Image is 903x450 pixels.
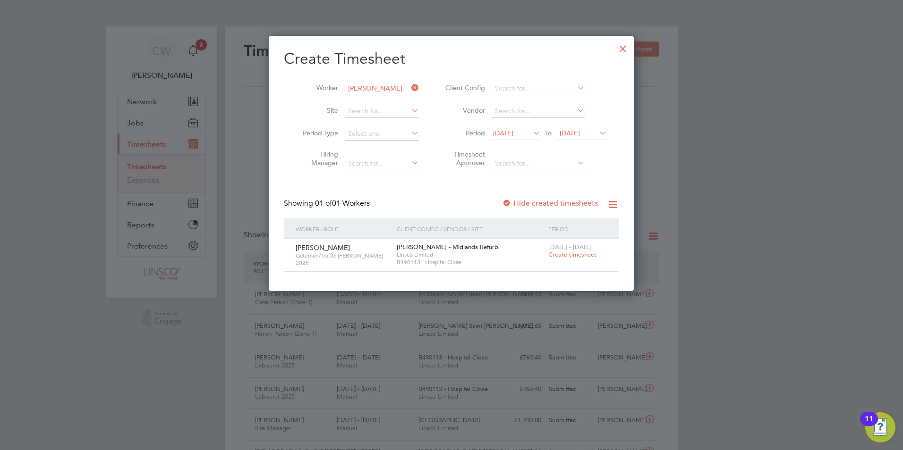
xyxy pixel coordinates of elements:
input: Search for... [492,105,585,118]
span: Linsco Limited [397,251,544,258]
span: To [542,127,554,139]
label: Timesheet Approver [443,150,485,167]
h2: Create Timesheet [284,49,619,69]
span: [PERSON_NAME] [296,243,350,252]
input: Search for... [345,105,419,118]
label: Period [443,129,485,137]
input: Search for... [345,82,419,95]
button: Open Resource Center, 11 new notifications [865,412,895,442]
label: Client Config [443,83,485,92]
label: Worker [296,83,338,92]
input: Select one [345,127,419,141]
label: Vendor [443,106,485,115]
span: Gateman/Traffic [PERSON_NAME] 2025 [296,252,390,267]
span: [DATE] [493,129,513,137]
input: Search for... [492,157,585,170]
div: Showing [284,199,372,208]
label: Hide created timesheets [502,199,598,208]
span: Create timesheet [548,250,596,258]
input: Search for... [492,82,585,95]
label: Hiring Manager [296,150,338,167]
span: 01 Workers [315,199,370,208]
span: [PERSON_NAME] - Midlands Refurb [397,243,498,251]
div: Period [546,218,609,240]
div: 11 [865,419,873,431]
div: Client Config / Vendor / Site [394,218,546,240]
label: Site [296,106,338,115]
span: [DATE] [560,129,580,137]
div: Worker / Role [293,218,394,240]
label: Period Type [296,129,338,137]
span: 01 of [315,199,332,208]
input: Search for... [345,157,419,170]
span: [DATE] - [DATE] [548,243,592,251]
span: B490113 - Hospital Close [397,258,544,266]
